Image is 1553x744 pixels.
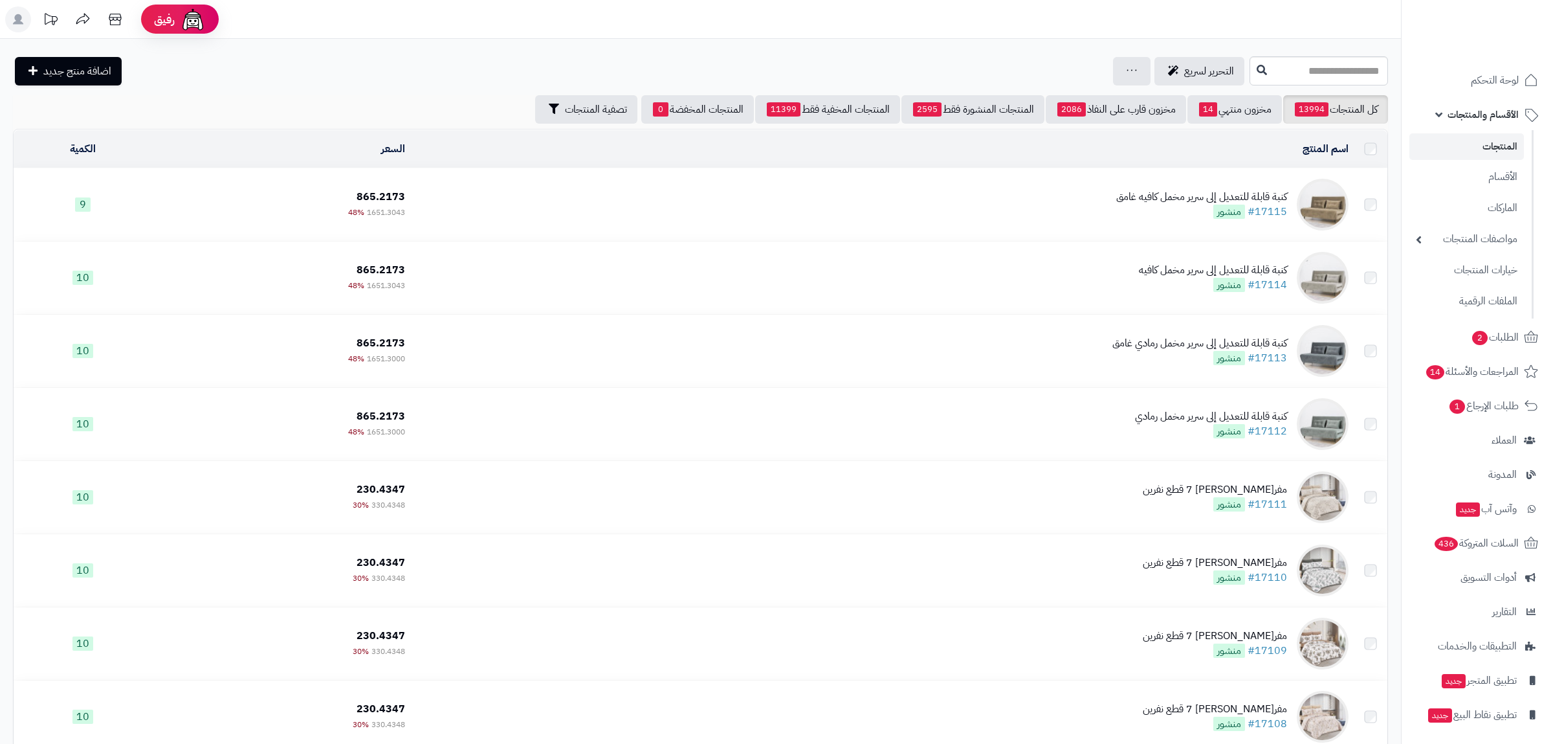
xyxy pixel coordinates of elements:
span: المراجعات والأسئلة [1425,363,1519,381]
div: مفر[PERSON_NAME] 7 قطع نفرين [1143,629,1287,644]
div: مفر[PERSON_NAME] 7 قطع نفرين [1143,702,1287,717]
span: جديد [1456,502,1480,517]
span: 1651.3043 [367,207,405,218]
a: تطبيق المتجرجديد [1409,665,1545,696]
a: وآتس آبجديد [1409,493,1545,524]
span: أدوات التسويق [1460,569,1517,587]
div: مفر[PERSON_NAME] 7 قطع نفرين [1143,482,1287,497]
span: 1651.3000 [367,353,405,365]
span: العملاء [1492,431,1517,449]
span: التحرير لسريع [1184,63,1234,79]
img: كنبة قابلة للتعديل إلى سرير مخمل كافيه [1297,252,1349,304]
span: 2 [1472,331,1488,345]
span: جديد [1428,708,1452,723]
span: التقارير [1492,603,1517,621]
span: 48% [348,280,364,291]
span: 30% [353,572,369,584]
span: منشور [1213,351,1245,365]
span: 0 [653,102,668,117]
span: 10 [72,710,93,724]
span: منشور [1213,570,1245,585]
a: المنتجات المنشورة فقط2595 [901,95,1044,124]
span: 230.4347 [357,628,405,644]
a: العملاء [1409,425,1545,456]
span: 30% [353,646,369,657]
span: 30% [353,719,369,730]
span: منشور [1213,644,1245,658]
a: الماركات [1409,194,1524,222]
a: #17109 [1248,643,1287,659]
a: #17114 [1248,277,1287,293]
span: 230.4347 [357,555,405,570]
span: منشور [1213,205,1245,219]
span: منشور [1213,717,1245,731]
span: السلات المتروكة [1433,534,1519,552]
span: 10 [72,563,93,578]
span: تطبيق نقاط البيع [1427,706,1517,724]
span: 1651.3043 [367,280,405,291]
a: الملفات الرقمية [1409,287,1524,315]
a: أدوات التسويق [1409,562,1545,593]
a: الأقسام [1409,163,1524,191]
div: مفر[PERSON_NAME] 7 قطع نفرين [1143,556,1287,570]
a: كل المنتجات13994 [1283,95,1388,124]
div: كنبة قابلة للتعديل إلى سرير مخمل كافيه [1139,263,1287,278]
a: #17108 [1248,716,1287,732]
a: التطبيقات والخدمات [1409,631,1545,662]
a: #17115 [1248,204,1287,220]
span: 10 [72,271,93,285]
span: طلبات الإرجاع [1448,397,1519,415]
a: طلبات الإرجاع1 [1409,390,1545,422]
span: 14 [1199,102,1217,117]
a: الكمية [70,141,96,157]
a: اضافة منتج جديد [15,57,122,85]
a: المنتجات المخفضة0 [641,95,754,124]
div: كنبة قابلة للتعديل إلى سرير مخمل رمادي [1135,409,1287,424]
span: منشور [1213,424,1245,438]
a: #17112 [1248,423,1287,439]
a: المنتجات المخفية فقط11399 [755,95,900,124]
div: كنبة قابلة للتعديل إلى سرير مخمل رمادي غامق [1112,336,1287,351]
span: 10 [72,417,93,431]
img: كنبة قابلة للتعديل إلى سرير مخمل كافيه غامق [1297,179,1349,231]
span: رفيق [154,12,175,27]
span: التطبيقات والخدمات [1438,637,1517,655]
a: خيارات المنتجات [1409,256,1524,284]
a: #17111 [1248,497,1287,512]
img: مفرش ميكروفايبر 7 قطع نفرين [1297,545,1349,596]
a: المنتجات [1409,133,1524,160]
button: تصفية المنتجات [535,95,637,124]
span: 865.2173 [357,409,405,424]
span: 2086 [1057,102,1086,117]
a: تحديثات المنصة [34,6,67,36]
span: تصفية المنتجات [565,102,627,117]
span: 865.2173 [357,335,405,351]
a: تطبيق نقاط البيعجديد [1409,699,1545,730]
span: 330.4348 [371,572,405,584]
span: 11399 [767,102,800,117]
a: #17110 [1248,570,1287,585]
span: المدونة [1488,466,1517,484]
a: التقارير [1409,596,1545,627]
a: مخزون قارب على النفاذ2086 [1046,95,1186,124]
span: 330.4348 [371,499,405,511]
span: 13994 [1295,102,1328,117]
span: 230.4347 [357,701,405,717]
span: 9 [75,197,91,212]
span: 48% [348,426,364,438]
span: 10 [72,344,93,358]
span: الطلبات [1471,328,1519,346]
span: منشور [1213,497,1245,512]
span: 1651.3000 [367,426,405,438]
a: الطلبات2 [1409,322,1545,353]
span: 865.2173 [357,262,405,278]
img: كنبة قابلة للتعديل إلى سرير مخمل رمادي [1297,398,1349,450]
span: اضافة منتج جديد [43,63,111,79]
a: مواصفات المنتجات [1409,225,1524,253]
span: 330.4348 [371,719,405,730]
span: تطبيق المتجر [1440,671,1517,690]
a: #17113 [1248,350,1287,366]
img: ai-face.png [180,6,206,32]
span: 48% [348,207,364,218]
span: وآتس آب [1455,500,1517,518]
